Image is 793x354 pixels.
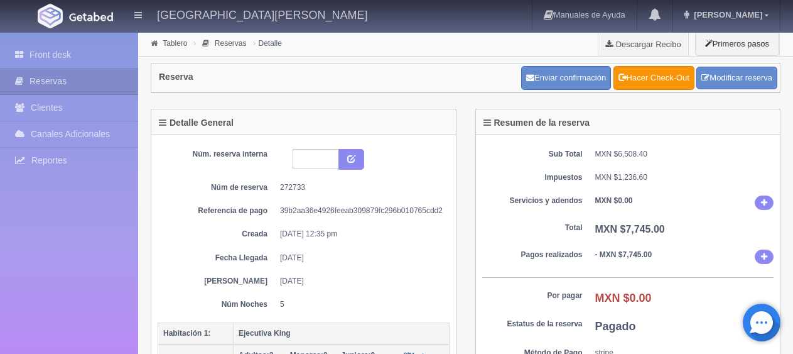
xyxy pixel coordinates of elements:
dt: Núm Noches [167,299,267,310]
h4: [GEOGRAPHIC_DATA][PERSON_NAME] [157,6,367,22]
dt: Impuestos [482,172,583,183]
h4: Reserva [159,72,193,82]
img: Getabed [38,4,63,28]
dd: [DATE] [280,253,440,263]
b: MXN $7,745.00 [595,224,665,235]
button: Enviar confirmación [521,66,611,90]
dt: Núm de reserva [167,182,267,193]
b: Habitación 1: [163,329,210,338]
a: Reservas [215,39,247,48]
span: [PERSON_NAME] [691,10,762,19]
dt: Por pagar [482,290,583,301]
img: Getabed [69,12,113,21]
dt: Total [482,223,583,233]
li: Detalle [250,37,285,49]
a: Modificar reserva [696,67,777,90]
a: Descargar Recibo [598,31,688,57]
dd: MXN $6,508.40 [595,149,774,160]
dt: [PERSON_NAME] [167,276,267,287]
dt: Estatus de la reserva [482,319,583,329]
a: Hacer Check-Out [613,66,694,90]
dt: Servicios y adendos [482,196,583,206]
dt: Núm. reserva interna [167,149,267,160]
button: Primeros pasos [695,31,779,56]
dt: Referencia de pago [167,206,267,216]
b: Pagado [595,320,636,333]
dd: 39b2aa36e4926feeab309879fc296b010765cdd2 [280,206,440,216]
dd: MXN $1,236.60 [595,172,774,183]
dd: 5 [280,299,440,310]
a: Tablero [163,39,187,48]
h4: Detalle General [159,118,234,128]
dt: Pagos realizados [482,250,583,260]
b: MXN $0.00 [595,196,633,205]
b: MXN $0.00 [595,292,652,304]
dt: Fecha Llegada [167,253,267,263]
th: Ejecutiva King [234,323,450,345]
dd: [DATE] 12:35 pm [280,229,440,240]
dd: 272733 [280,182,440,193]
dt: Sub Total [482,149,583,160]
dd: [DATE] [280,276,440,287]
h4: Resumen de la reserva [483,118,590,128]
b: - MXN $7,745.00 [595,250,652,259]
dt: Creada [167,229,267,240]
